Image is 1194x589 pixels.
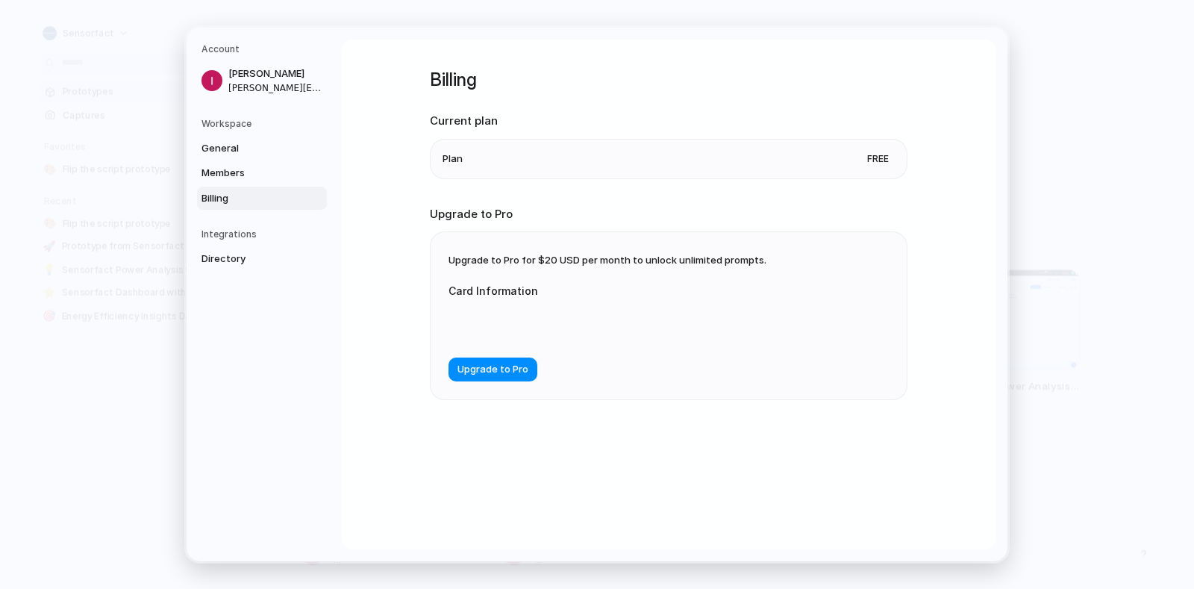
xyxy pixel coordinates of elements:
[201,43,327,56] h5: Account
[197,161,327,185] a: Members
[197,187,327,211] a: Billing
[430,66,907,93] h1: Billing
[228,81,324,95] span: [PERSON_NAME][EMAIL_ADDRESS][DOMAIN_NAME]
[228,66,324,81] span: [PERSON_NAME]
[201,141,297,156] span: General
[861,152,895,166] span: Free
[448,358,537,381] button: Upgrade to Pro
[430,113,907,130] h2: Current plan
[460,317,735,331] iframe: Secure card payment input frame
[201,117,327,131] h5: Workspace
[201,191,297,206] span: Billing
[457,362,528,377] span: Upgrade to Pro
[448,283,747,299] label: Card Information
[197,247,327,271] a: Directory
[201,166,297,181] span: Members
[201,252,297,267] span: Directory
[430,206,907,223] h2: Upgrade to Pro
[448,254,766,266] span: Upgrade to Pro for $20 USD per month to unlock unlimited prompts.
[201,228,327,241] h5: Integrations
[197,62,327,99] a: [PERSON_NAME][PERSON_NAME][EMAIL_ADDRESS][DOMAIN_NAME]
[443,152,463,166] span: Plan
[197,137,327,161] a: General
